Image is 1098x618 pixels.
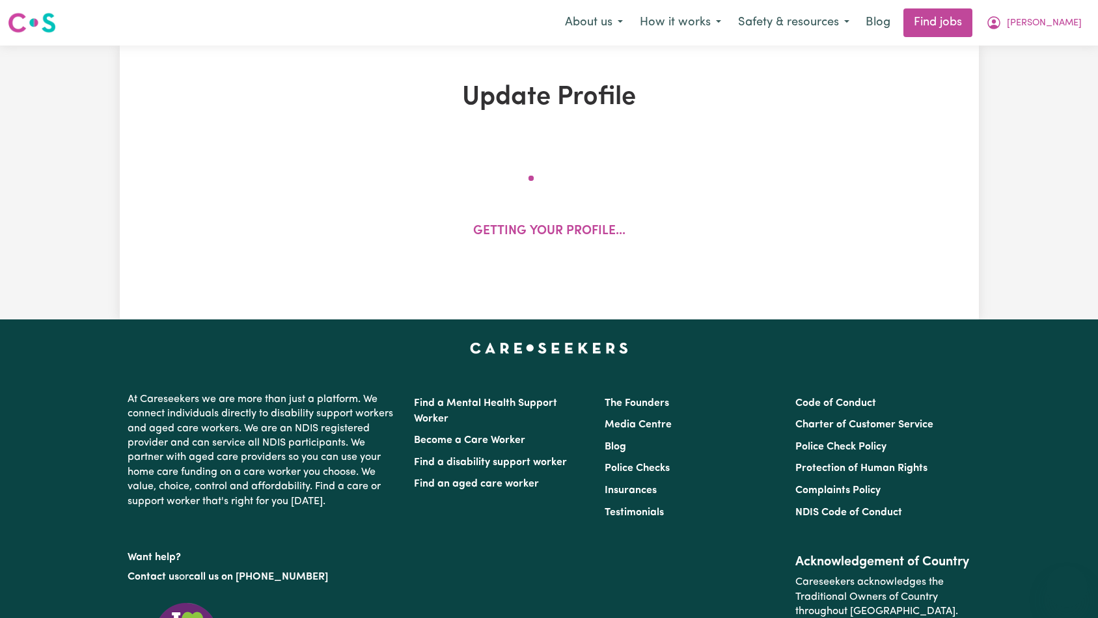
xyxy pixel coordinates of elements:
[795,463,927,474] a: Protection of Human Rights
[271,82,828,113] h1: Update Profile
[605,420,672,430] a: Media Centre
[414,398,557,424] a: Find a Mental Health Support Worker
[128,565,398,589] p: or
[605,463,670,474] a: Police Checks
[858,8,898,37] a: Blog
[978,9,1090,36] button: My Account
[8,11,56,34] img: Careseekers logo
[128,572,179,582] a: Contact us
[473,222,625,241] p: Getting your profile...
[730,9,858,36] button: Safety & resources
[795,398,876,409] a: Code of Conduct
[605,485,657,496] a: Insurances
[1007,16,1082,31] span: [PERSON_NAME]
[605,442,626,452] a: Blog
[795,507,902,518] a: NDIS Code of Conduct
[1046,566,1088,608] iframe: Button to launch messaging window
[903,8,972,37] a: Find jobs
[189,572,328,582] a: call us on [PHONE_NUMBER]
[795,442,886,452] a: Police Check Policy
[128,545,398,565] p: Want help?
[795,485,881,496] a: Complaints Policy
[470,343,628,353] a: Careseekers home page
[605,398,669,409] a: The Founders
[8,8,56,38] a: Careseekers logo
[414,435,525,446] a: Become a Care Worker
[128,387,398,514] p: At Careseekers we are more than just a platform. We connect individuals directly to disability su...
[795,554,970,570] h2: Acknowledgement of Country
[414,479,539,489] a: Find an aged care worker
[414,457,567,468] a: Find a disability support worker
[556,9,631,36] button: About us
[795,420,933,430] a: Charter of Customer Service
[631,9,730,36] button: How it works
[605,507,664,518] a: Testimonials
